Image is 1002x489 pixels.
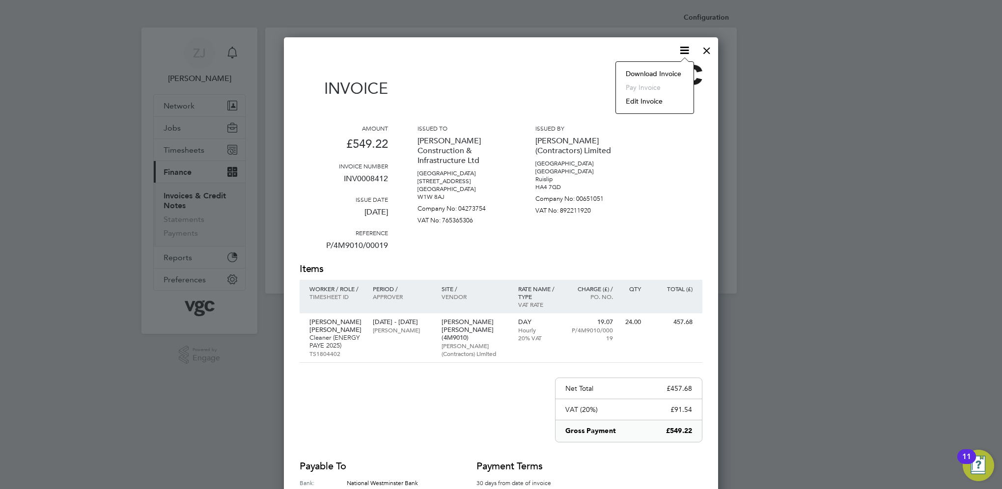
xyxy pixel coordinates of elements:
[309,350,363,357] p: TS1804402
[300,132,388,162] p: £549.22
[651,318,693,326] p: 457.68
[309,285,363,293] p: Worker / Role /
[417,169,506,177] p: [GEOGRAPHIC_DATA]
[373,326,431,334] p: [PERSON_NAME]
[963,450,994,481] button: Open Resource Center, 11 new notifications
[300,124,388,132] h3: Amount
[651,285,693,293] p: Total (£)
[570,318,613,326] p: 19.07
[518,318,561,326] p: DAY
[373,293,431,300] p: Approver
[570,293,613,300] p: Po. No.
[300,203,388,229] p: [DATE]
[300,262,702,276] h2: Items
[442,318,508,342] p: [PERSON_NAME] [PERSON_NAME] (4M9010)
[623,285,641,293] p: QTY
[417,124,506,132] h3: Issued to
[535,175,624,183] p: Ruislip
[535,183,624,191] p: HA4 7GD
[623,318,641,326] p: 24.00
[300,237,388,262] p: P/4M9010/00019
[417,213,506,224] p: VAT No: 765365306
[565,426,616,436] p: Gross Payment
[518,285,561,300] p: Rate name / type
[442,285,508,293] p: Site /
[621,94,689,108] li: Edit invoice
[300,170,388,195] p: INV0008412
[476,478,565,487] p: 30 days from date of invoice
[300,229,388,237] h3: Reference
[417,201,506,213] p: Company No: 04273754
[347,479,418,487] span: National Westminster Bank
[309,318,363,334] p: [PERSON_NAME] [PERSON_NAME]
[535,160,624,167] p: [GEOGRAPHIC_DATA]
[962,457,971,469] div: 11
[309,293,363,300] p: Timesheet ID
[373,285,431,293] p: Period /
[570,285,613,293] p: Charge (£) /
[300,162,388,170] h3: Invoice number
[373,318,431,326] p: [DATE] - [DATE]
[670,405,692,414] p: £91.54
[621,81,689,94] li: Pay invoice
[442,342,508,357] p: [PERSON_NAME] (Contractors) Limited
[309,334,363,350] p: Cleaner (ENERGY PAYE 2025)
[535,191,624,203] p: Company No: 00651051
[621,67,689,81] li: Download Invoice
[565,405,598,414] p: VAT (20%)
[417,177,506,185] p: [STREET_ADDRESS]
[518,326,561,334] p: Hourly
[300,478,347,487] label: Bank:
[417,193,506,201] p: W1W 8AJ
[442,293,508,300] p: Vendor
[535,132,624,160] p: [PERSON_NAME] (Contractors) Limited
[417,132,506,169] p: [PERSON_NAME] Construction & Infrastructure Ltd
[667,384,692,393] p: £457.68
[417,185,506,193] p: [GEOGRAPHIC_DATA]
[518,334,561,342] p: 20% VAT
[565,384,593,393] p: Net Total
[476,460,565,473] h2: Payment terms
[535,167,624,175] p: [GEOGRAPHIC_DATA]
[300,460,447,473] h2: Payable to
[570,326,613,342] p: P/4M9010/00019
[535,124,624,132] h3: Issued by
[666,426,692,436] p: £549.22
[518,300,561,308] p: VAT rate
[300,79,388,98] h1: Invoice
[535,203,624,215] p: VAT No: 892211920
[300,195,388,203] h3: Issue date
